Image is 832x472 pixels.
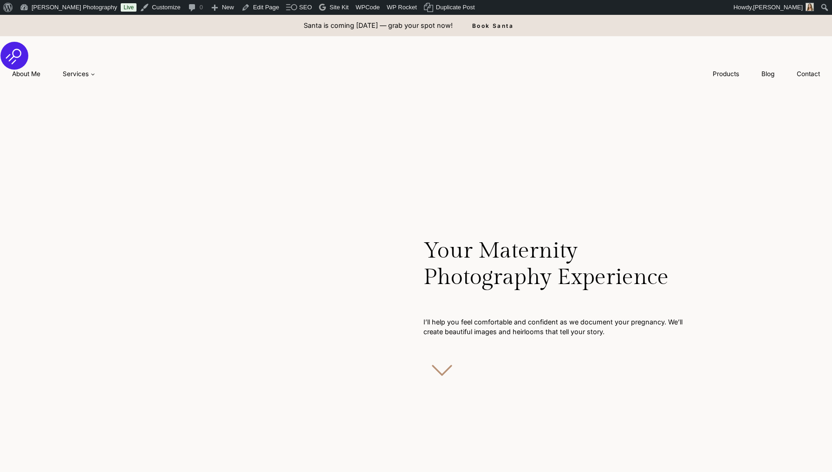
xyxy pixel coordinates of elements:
nav: Primary Navigation [1,65,106,83]
a: Live [121,3,136,12]
h1: Your Maternity Photography Experience [423,226,695,306]
img: aleah gregory logo [312,54,520,93]
a: Products [702,65,750,83]
a: Book Santa [457,15,528,36]
span: Site Kit [330,4,349,11]
a: About Me [1,65,52,83]
span: [PERSON_NAME] [753,4,803,11]
a: Contact [786,65,831,83]
p: Santa is coming [DATE] — grab your spot now! [304,20,453,31]
a: Services [52,65,106,83]
nav: Secondary Navigation [702,65,831,83]
a: Blog [750,65,786,83]
span: Services [63,69,95,78]
p: I’ll help you feel comfortable and confident as we document your pregnancy. We’ll create beautifu... [423,317,695,337]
